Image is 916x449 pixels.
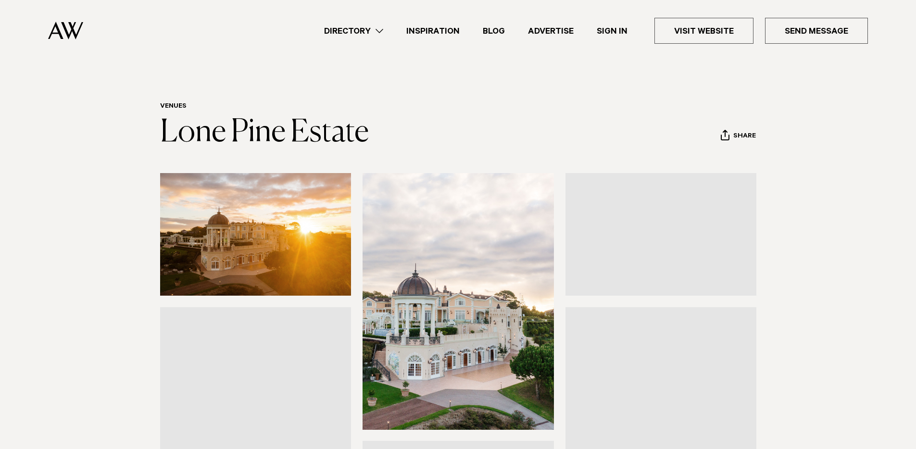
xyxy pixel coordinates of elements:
a: Visit Website [654,18,753,44]
a: auckland estate at sunset [565,173,757,296]
a: Lone Pine Estate [160,117,369,148]
a: Sign In [585,25,639,37]
a: Directory [313,25,395,37]
button: Share [720,129,756,144]
img: golden hour auckland mansion [160,173,351,296]
span: Share [733,132,756,141]
a: Advertise [516,25,585,37]
a: Venues [160,103,187,111]
a: Send Message [765,18,868,44]
a: Blog [471,25,516,37]
a: Inspiration [395,25,471,37]
img: Exterior view of Lone Pine Estate [363,173,554,429]
img: Auckland Weddings Logo [48,22,83,39]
